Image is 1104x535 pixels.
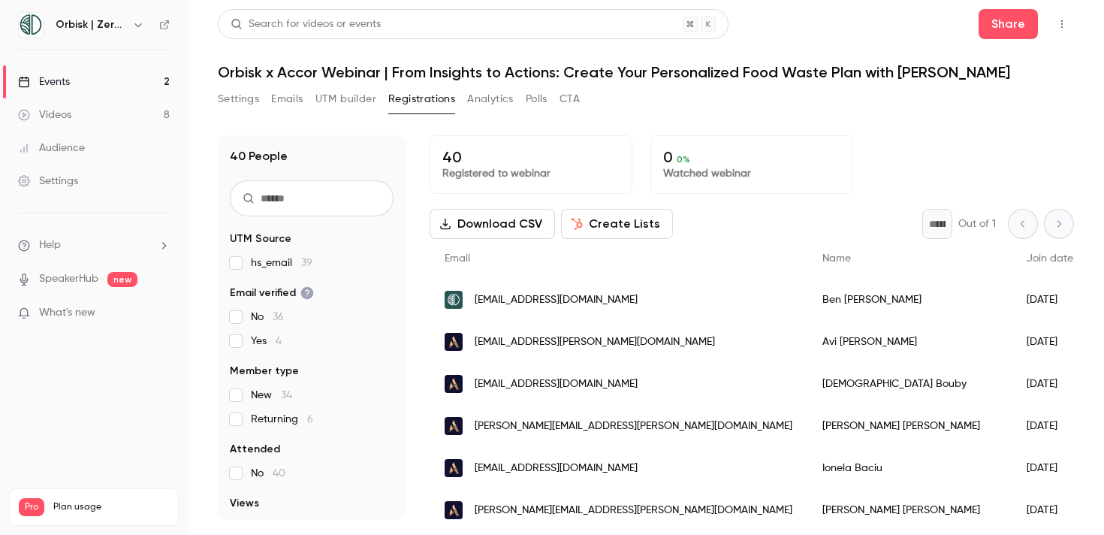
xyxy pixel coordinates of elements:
div: Avi [PERSON_NAME] [807,321,1012,363]
span: [EMAIL_ADDRESS][PERSON_NAME][DOMAIN_NAME] [475,334,715,350]
div: [DATE] [1012,489,1088,531]
button: Registrations [388,87,455,111]
div: Search for videos or events [231,17,381,32]
div: [PERSON_NAME] [PERSON_NAME] [807,489,1012,531]
span: [EMAIL_ADDRESS][DOMAIN_NAME] [475,292,638,308]
button: UTM builder [315,87,376,111]
span: [PERSON_NAME][EMAIL_ADDRESS][PERSON_NAME][DOMAIN_NAME] [475,503,792,518]
span: New [251,388,292,403]
h1: Orbisk x Accor Webinar | From Insights to Actions: Create Your Personalized Food Waste Plan with ... [218,63,1074,81]
button: Analytics [467,87,514,111]
div: Settings [18,174,78,189]
div: [DEMOGRAPHIC_DATA] Bouby [807,363,1012,405]
button: Share [979,9,1038,39]
span: Views [230,496,259,511]
img: accor.com [445,501,463,519]
div: [DATE] [1012,321,1088,363]
span: new [107,272,137,287]
span: Attended [230,442,280,457]
h1: 40 People [230,147,288,165]
span: 36 [273,312,284,322]
p: Out of 1 [958,216,996,231]
div: Ionela Baciu [807,447,1012,489]
div: [PERSON_NAME] [PERSON_NAME] [807,405,1012,447]
span: 40 [273,468,285,479]
iframe: Noticeable Trigger [152,307,170,320]
span: [EMAIL_ADDRESS][DOMAIN_NAME] [475,376,638,392]
span: What's new [39,305,95,321]
span: Name [822,253,851,264]
div: [DATE] [1012,363,1088,405]
li: help-dropdown-opener [18,237,170,253]
span: Yes [251,334,282,349]
div: [DATE] [1012,447,1088,489]
span: Returning [251,412,313,427]
span: 34 [281,390,292,400]
img: movenpick.com [445,375,463,393]
span: No [251,310,284,325]
p: 0 [663,148,840,166]
p: Watched webinar [663,166,840,181]
span: [EMAIL_ADDRESS][DOMAIN_NAME] [475,461,638,476]
span: hs_email [251,255,312,271]
button: Create Lists [561,209,673,239]
div: Videos [18,107,71,122]
span: Pro [19,498,44,516]
img: Orbisk | Zero Food Waste [19,13,43,37]
button: Emails [271,87,303,111]
span: 4 [276,336,282,346]
img: orbisk.com [445,291,463,309]
span: Email [445,253,470,264]
span: Help [39,237,61,253]
div: Ben [PERSON_NAME] [807,279,1012,321]
img: accor.com [445,417,463,435]
span: 6 [307,414,313,425]
span: UTM Source [230,231,291,246]
button: Settings [218,87,259,111]
div: [DATE] [1012,279,1088,321]
button: CTA [560,87,580,111]
a: SpeakerHub [39,271,98,287]
img: accor.com [445,459,463,477]
span: 39 [301,258,312,268]
p: 40 [442,148,620,166]
div: [DATE] [1012,405,1088,447]
span: Member type [230,364,299,379]
span: Join date [1027,253,1073,264]
span: Plan usage [53,501,169,513]
div: Audience [18,141,85,156]
h6: Orbisk | Zero Food Waste [56,17,126,32]
p: Registered to webinar [442,166,620,181]
span: Email verified [230,286,314,301]
div: Events [18,74,70,89]
img: accor.com [445,333,463,351]
span: 0 % [677,154,690,165]
span: No [251,466,285,481]
button: Polls [526,87,547,111]
span: [PERSON_NAME][EMAIL_ADDRESS][PERSON_NAME][DOMAIN_NAME] [475,419,792,434]
button: Download CSV [430,209,555,239]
